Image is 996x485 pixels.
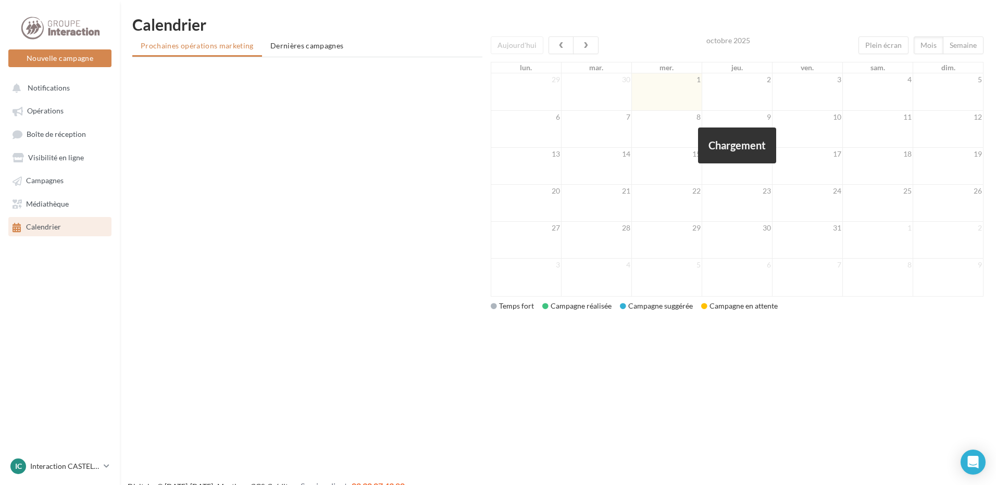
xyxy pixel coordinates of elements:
[6,171,114,189] a: Campagnes
[8,456,111,476] a: IC Interaction CASTELNAU
[491,301,534,311] div: Temps fort
[620,301,693,311] div: Campagne suggérée
[26,176,64,185] span: Campagnes
[27,130,86,138] span: Boîte de réception
[542,301,612,311] div: Campagne réalisée
[15,461,22,471] span: IC
[8,49,111,67] button: Nouvelle campagne
[6,194,114,213] a: Médiathèque
[27,107,64,116] span: Opérations
[6,124,114,144] a: Boîte de réception
[270,41,344,50] span: Dernières campagnes
[6,217,114,236] a: Calendrier
[6,101,114,120] a: Opérations
[6,78,109,97] button: Notifications
[698,127,776,163] div: Chargement
[961,450,986,475] div: Open Intercom Messenger
[26,223,61,232] span: Calendrier
[28,83,70,92] span: Notifications
[132,17,983,32] h1: Calendrier
[30,461,99,471] p: Interaction CASTELNAU
[701,301,778,311] div: Campagne en attente
[141,41,254,50] span: Prochaines opérations marketing
[26,199,69,208] span: Médiathèque
[6,148,114,167] a: Visibilité en ligne
[28,153,84,162] span: Visibilité en ligne
[491,36,984,297] div: '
